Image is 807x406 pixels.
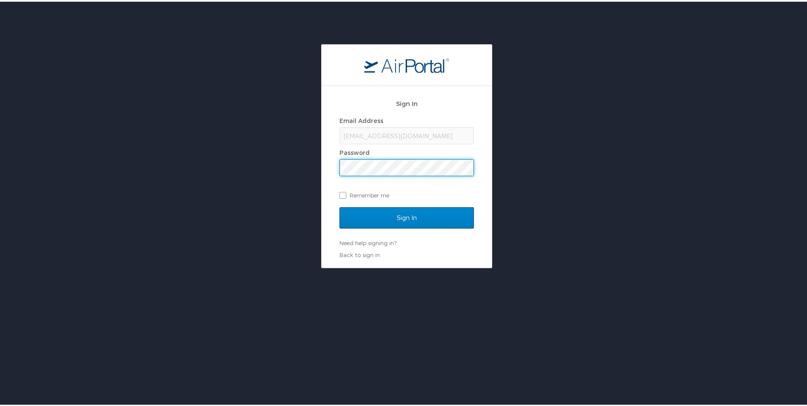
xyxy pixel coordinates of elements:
label: Email Address [339,115,383,123]
input: Sign In [339,206,474,227]
label: Password [339,147,370,154]
img: logo [364,56,449,71]
label: Remember me [339,187,474,200]
a: Need help signing in? [339,238,396,245]
a: Back to sign in [339,250,380,257]
h2: Sign In [339,97,474,107]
